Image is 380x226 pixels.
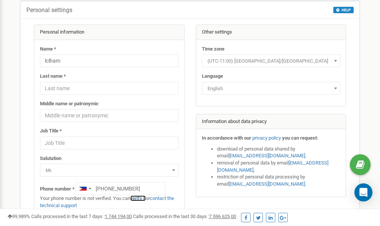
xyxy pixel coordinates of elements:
[40,137,179,149] input: Job Title
[105,214,132,219] u: 1 744 194,00
[130,195,146,201] a: verify it
[40,54,179,67] input: Name
[40,195,179,209] p: Your phone number is not verified. You can or
[40,128,62,135] label: Job Title *
[217,174,340,188] li: restriction of personal data processing by email .
[40,82,179,95] input: Last name
[202,135,251,141] strong: In accordance with our
[252,135,281,141] a: privacy policy
[43,165,176,176] span: Mr.
[76,182,165,195] input: +1-800-555-55-55
[209,214,236,219] u: 7 596 625,00
[40,109,179,122] input: Middle name or patronymic
[34,25,184,40] div: Personal information
[133,214,236,219] span: Calls processed in the last 30 days :
[31,214,132,219] span: Calls processed in the last 7 days :
[282,135,318,141] strong: you can request:
[26,7,72,14] h5: Personal settings
[204,83,338,94] span: English
[354,183,372,201] div: Open Intercom Messenger
[217,160,328,173] a: [EMAIL_ADDRESS][DOMAIN_NAME]
[40,100,99,108] label: Middle name or patronymic
[202,46,224,53] label: Time zone
[40,155,61,162] label: Salutation
[202,54,340,67] span: (UTC-11:00) Pacific/Midway
[217,160,340,174] li: removal of personal data by email ,
[229,153,305,158] a: [EMAIL_ADDRESS][DOMAIN_NAME]
[202,73,223,80] label: Language
[196,25,346,40] div: Other settings
[40,73,66,80] label: Last name *
[196,114,346,129] div: Information about data privacy
[333,7,354,13] button: HELP
[229,181,305,187] a: [EMAIL_ADDRESS][DOMAIN_NAME]
[8,214,30,219] span: 99,989%
[76,183,93,195] div: Telephone country code
[40,186,75,193] label: Phone number *
[202,82,340,95] span: English
[40,46,56,53] label: Name *
[217,146,340,160] li: download of personal data shared by email ,
[40,195,174,208] a: contact the technical support
[40,164,179,177] span: Mr.
[204,56,338,66] span: (UTC-11:00) Pacific/Midway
